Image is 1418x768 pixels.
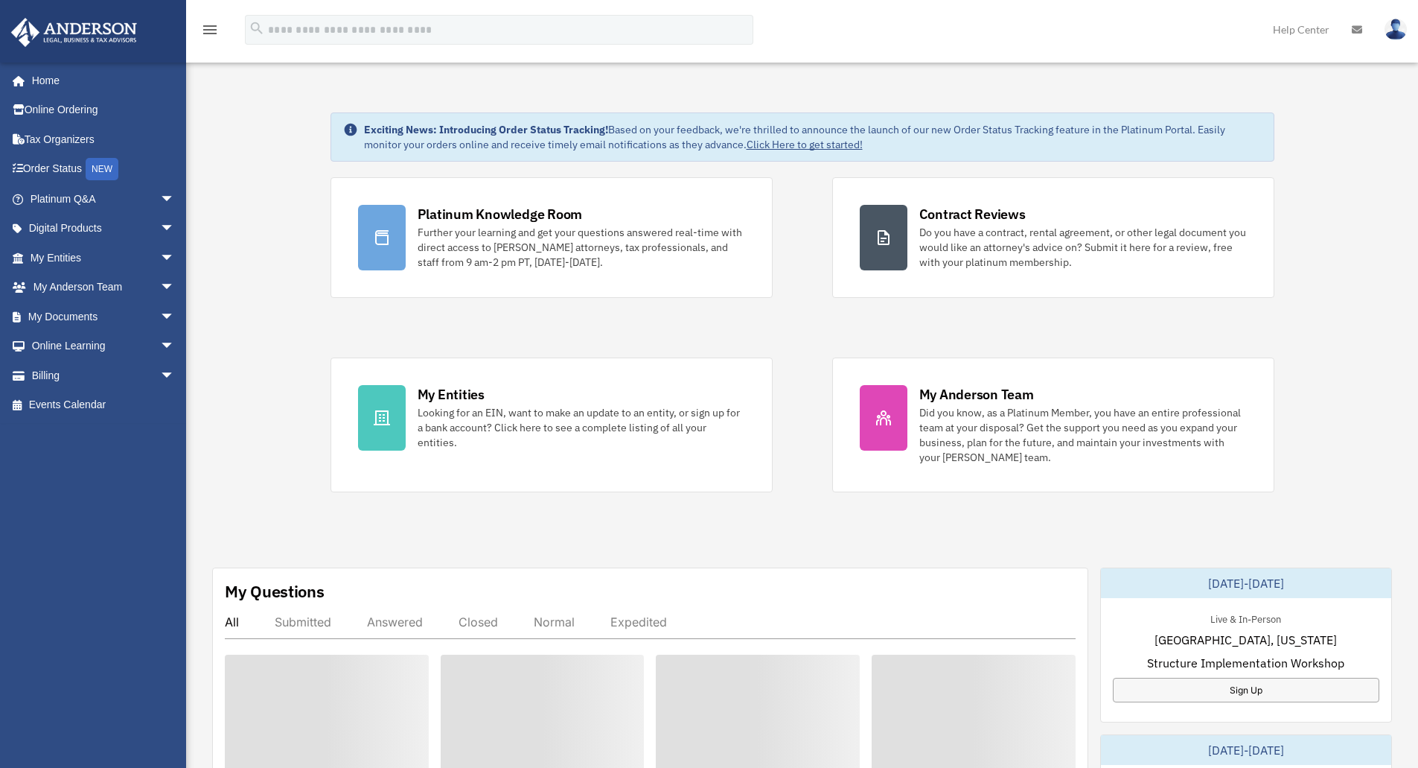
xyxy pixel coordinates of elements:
a: My Documentsarrow_drop_down [10,302,197,331]
a: menu [201,26,219,39]
a: Online Learningarrow_drop_down [10,331,197,361]
div: My Anderson Team [919,385,1034,404]
a: Click Here to get started! [747,138,863,151]
div: [DATE]-[DATE] [1101,735,1391,765]
div: Platinum Knowledge Room [418,205,583,223]
div: Based on your feedback, we're thrilled to announce the launch of our new Order Status Tracking fe... [364,122,1262,152]
div: My Entities [418,385,485,404]
div: My Questions [225,580,325,603]
div: Looking for an EIN, want to make an update to an entity, or sign up for a bank account? Click her... [418,405,745,450]
a: Platinum Q&Aarrow_drop_down [10,184,197,214]
a: My Entitiesarrow_drop_down [10,243,197,273]
img: Anderson Advisors Platinum Portal [7,18,141,47]
div: Live & In-Person [1198,610,1293,626]
span: arrow_drop_down [160,243,190,273]
div: Did you know, as a Platinum Member, you have an entire professional team at your disposal? Get th... [919,405,1247,465]
i: search [249,20,265,37]
span: arrow_drop_down [160,302,190,332]
div: Normal [534,615,575,629]
img: User Pic [1385,19,1407,40]
a: Events Calendar [10,390,197,420]
div: Submitted [275,615,331,629]
a: Home [10,66,190,95]
strong: Exciting News: Introducing Order Status Tracking! [364,123,608,136]
span: arrow_drop_down [160,184,190,215]
span: arrow_drop_down [160,214,190,244]
a: Billingarrow_drop_down [10,361,197,390]
a: Platinum Knowledge Room Further your learning and get your questions answered real-time with dire... [330,177,773,298]
span: [GEOGRAPHIC_DATA], [US_STATE] [1154,631,1337,649]
div: Expedited [610,615,667,629]
i: menu [201,21,219,39]
div: [DATE]-[DATE] [1101,568,1391,598]
span: arrow_drop_down [160,361,190,391]
div: NEW [86,158,118,180]
a: Online Ordering [10,95,197,125]
div: Answered [367,615,423,629]
a: My Anderson Teamarrow_drop_down [10,273,197,302]
div: Further your learning and get your questions answered real-time with direct access to [PERSON_NAM... [418,225,745,270]
span: arrow_drop_down [160,331,190,362]
span: Structure Implementation Workshop [1147,654,1344,672]
a: Tax Organizers [10,124,197,154]
a: Digital Productsarrow_drop_down [10,214,197,244]
a: My Entities Looking for an EIN, want to make an update to an entity, or sign up for a bank accoun... [330,358,773,492]
div: All [225,615,239,629]
span: arrow_drop_down [160,273,190,303]
div: Do you have a contract, rental agreement, or other legal document you would like an attorney's ad... [919,225,1247,270]
a: My Anderson Team Did you know, as a Platinum Member, you have an entire professional team at your... [832,358,1274,492]
div: Closed [459,615,498,629]
a: Order StatusNEW [10,154,197,185]
div: Contract Reviews [919,205,1026,223]
a: Contract Reviews Do you have a contract, rental agreement, or other legal document you would like... [832,177,1274,298]
a: Sign Up [1113,678,1379,702]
